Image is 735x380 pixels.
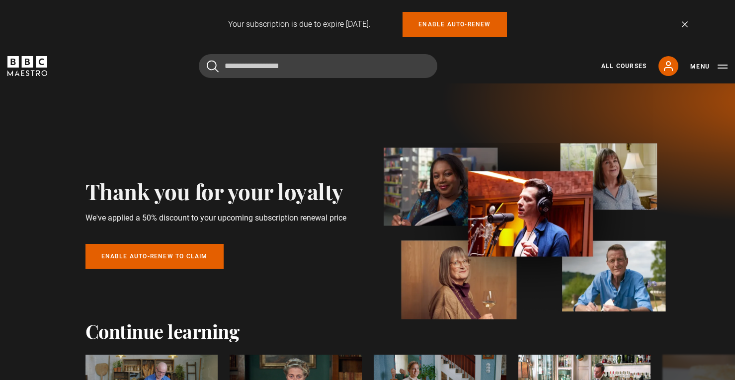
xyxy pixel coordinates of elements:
button: Toggle navigation [690,62,728,72]
p: We've applied a 50% discount to your upcoming subscription renewal price [85,212,348,224]
img: banner_image-1d4a58306c65641337db.webp [384,143,666,320]
a: All Courses [601,62,647,71]
button: Submit the search query [207,60,219,73]
a: Enable auto-renew to claim [85,244,224,269]
p: Your subscription is due to expire [DATE]. [228,18,371,30]
input: Search [199,54,437,78]
h2: Thank you for your loyalty [85,178,348,204]
svg: BBC Maestro [7,56,47,76]
h2: Continue learning [85,320,650,343]
a: Enable auto-renew [403,12,506,37]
